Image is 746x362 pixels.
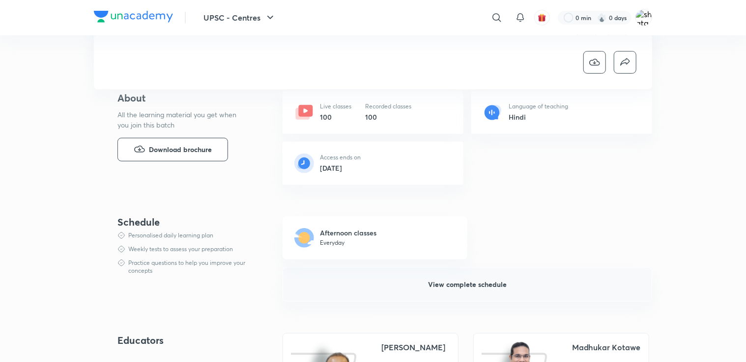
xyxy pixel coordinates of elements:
[509,112,568,122] h6: Hindi
[94,11,173,23] img: Company Logo
[128,259,251,275] div: Practice questions to help you improve your concepts
[365,102,411,111] p: Recorded classes
[635,9,652,26] img: shatakshee Dev
[117,109,244,130] p: All the learning material you get when you join this batch
[117,216,251,228] div: Schedule
[283,267,652,302] button: View complete schedule
[538,13,546,22] img: avatar
[572,341,640,353] div: Madhukar Kotawe
[509,102,568,111] p: Language of teaching
[94,11,173,25] a: Company Logo
[320,228,376,238] h6: Afternoon classes
[428,280,507,289] span: View complete schedule
[117,138,228,161] button: Download brochure
[128,245,233,253] div: Weekly tests to assess your preparation
[117,91,251,105] h4: About
[320,238,376,248] p: Everyday
[597,13,607,23] img: streak
[128,232,213,239] div: Personalised daily learning plan
[320,153,361,162] p: Access ends on
[117,333,251,348] h4: Educators
[198,8,282,27] button: UPSC - Centres
[534,10,550,26] button: avatar
[320,112,351,122] h6: 100
[365,112,411,122] h6: 100
[320,163,361,173] h6: [DATE]
[381,341,445,353] div: [PERSON_NAME]
[149,144,212,155] span: Download brochure
[320,102,351,111] p: Live classes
